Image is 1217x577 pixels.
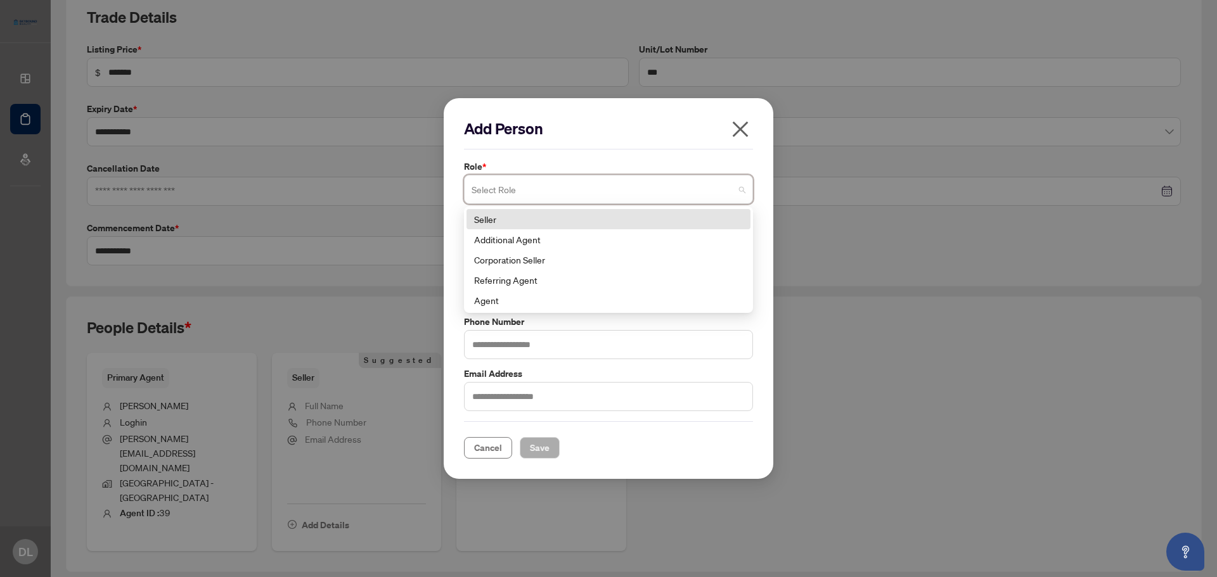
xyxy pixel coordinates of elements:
[464,160,753,174] label: Role
[520,437,560,459] button: Save
[730,119,750,139] span: close
[464,315,753,329] label: Phone Number
[474,438,502,458] span: Cancel
[467,290,750,310] div: Agent
[467,250,750,270] div: Corporation Seller
[464,367,753,381] label: Email Address
[474,273,743,287] div: Referring Agent
[467,270,750,290] div: Referring Agent
[474,293,743,307] div: Agent
[1166,533,1204,571] button: Open asap
[464,437,512,459] button: Cancel
[474,212,743,226] div: Seller
[464,118,753,139] h2: Add Person
[474,253,743,267] div: Corporation Seller
[474,232,743,246] div: Additional Agent
[467,229,750,250] div: Additional Agent
[467,209,750,229] div: Seller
